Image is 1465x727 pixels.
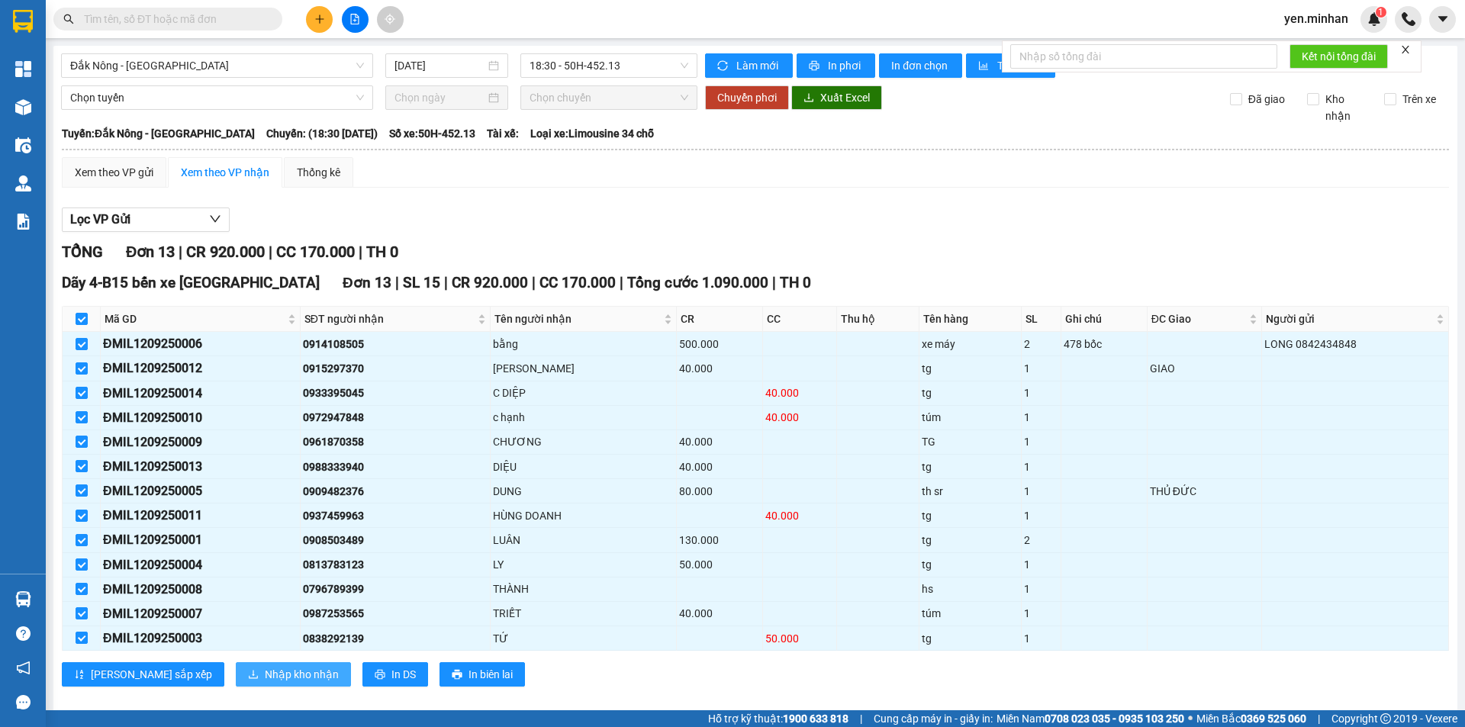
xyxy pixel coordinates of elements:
button: sort-ascending[PERSON_NAME] sắp xếp [62,662,224,687]
div: 50.000 [765,630,835,647]
div: 40.000 [765,409,835,426]
button: bar-chartThống kê [966,53,1055,78]
div: 478 bốc [1064,336,1145,352]
b: Tuyến: Đắk Nông - [GEOGRAPHIC_DATA] [62,127,255,140]
div: 0933395045 [303,384,488,401]
img: warehouse-icon [15,137,31,153]
span: caret-down [1436,12,1450,26]
td: THÀNH [491,577,676,602]
span: download [248,669,259,681]
td: ĐMIL1209250013 [101,455,301,479]
th: SL [1022,307,1061,332]
input: Nhập số tổng đài [1010,44,1277,69]
div: tg [922,630,1019,647]
div: c hạnh [493,409,673,426]
td: 0972947848 [301,406,491,430]
div: 0987253565 [303,605,488,622]
div: bằng [493,336,673,352]
span: Làm mới [736,57,781,74]
img: dashboard-icon [15,61,31,77]
span: Chọn tuyến [70,86,364,109]
button: printerIn DS [362,662,428,687]
div: 40.000 [765,507,835,524]
td: ĐMIL1209250009 [101,430,301,455]
td: 0838292139 [301,626,491,651]
div: ĐMIL1209250007 [103,604,298,623]
span: printer [452,669,462,681]
div: TRIẾT [493,605,673,622]
span: Cung cấp máy in - giấy in: [874,710,993,727]
th: CR [677,307,763,332]
div: 1 [1024,605,1058,622]
div: 0914108505 [303,336,488,352]
span: Đơn 13 [126,243,175,261]
td: LUÂN [491,528,676,552]
div: hs [922,581,1019,597]
span: | [444,274,448,291]
div: 2 [1024,336,1058,352]
div: THỦ ĐỨC [1150,483,1259,500]
div: túm [922,409,1019,426]
td: 0909482376 [301,479,491,503]
td: ĐMIL1209250012 [101,356,301,381]
span: Trên xe [1396,91,1442,108]
div: HÙNG DOANH [493,507,673,524]
span: Người gửi [1266,310,1433,327]
span: plus [314,14,325,24]
span: Mã GD [105,310,285,327]
span: printer [375,669,385,681]
span: 18:30 - 50H-452.13 [530,54,688,77]
div: 500.000 [679,336,760,352]
span: yen.minhan [1272,9,1360,28]
div: ĐMIL1209250011 [103,506,298,525]
td: ĐMIL1209250008 [101,577,301,602]
span: Chuyến: (18:30 [DATE]) [266,125,378,142]
div: 0988333940 [303,458,488,475]
span: | [359,243,362,261]
img: warehouse-icon [15,175,31,191]
span: sync [717,60,730,72]
div: 1 [1024,458,1058,475]
div: ĐMIL1209250004 [103,555,298,574]
span: SĐT người nhận [304,310,475,327]
td: 0813783123 [301,553,491,577]
span: TỔNG [62,243,103,261]
img: solution-icon [15,214,31,230]
span: printer [809,60,822,72]
span: search [63,14,74,24]
span: Tên người nhận [494,310,660,327]
div: tg [922,532,1019,548]
div: 1 [1024,384,1058,401]
img: logo-vxr [13,10,33,33]
div: CHƯƠNG [493,433,673,450]
input: Tìm tên, số ĐT hoặc mã đơn [84,11,264,27]
span: | [532,274,536,291]
span: | [395,274,399,291]
th: Tên hàng [919,307,1022,332]
div: 0838292139 [303,630,488,647]
span: | [772,274,776,291]
div: Xem theo VP gửi [75,164,153,181]
div: ĐMIL1209250013 [103,457,298,476]
input: 12/09/2025 [394,57,485,74]
div: TG [922,433,1019,450]
span: copyright [1380,713,1391,724]
span: Tài xế: [487,125,519,142]
span: bar-chart [978,60,991,72]
span: ⚪️ [1188,716,1193,722]
div: 0972947848 [303,409,488,426]
td: 0908503489 [301,528,491,552]
td: ĐMIL1209250010 [101,406,301,430]
button: aim [377,6,404,33]
button: Kết nối tổng đài [1290,44,1388,69]
td: HÙNG DOANH [491,503,676,528]
div: 1 [1024,409,1058,426]
div: 0796789399 [303,581,488,597]
td: bằng [491,332,676,356]
div: ĐMIL1209250001 [103,530,298,549]
td: ĐMIL1209250007 [101,602,301,626]
button: printerIn phơi [797,53,875,78]
span: Tổng cước 1.090.000 [627,274,768,291]
span: CC 170.000 [539,274,616,291]
div: LONG 0842434848 [1264,336,1446,352]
